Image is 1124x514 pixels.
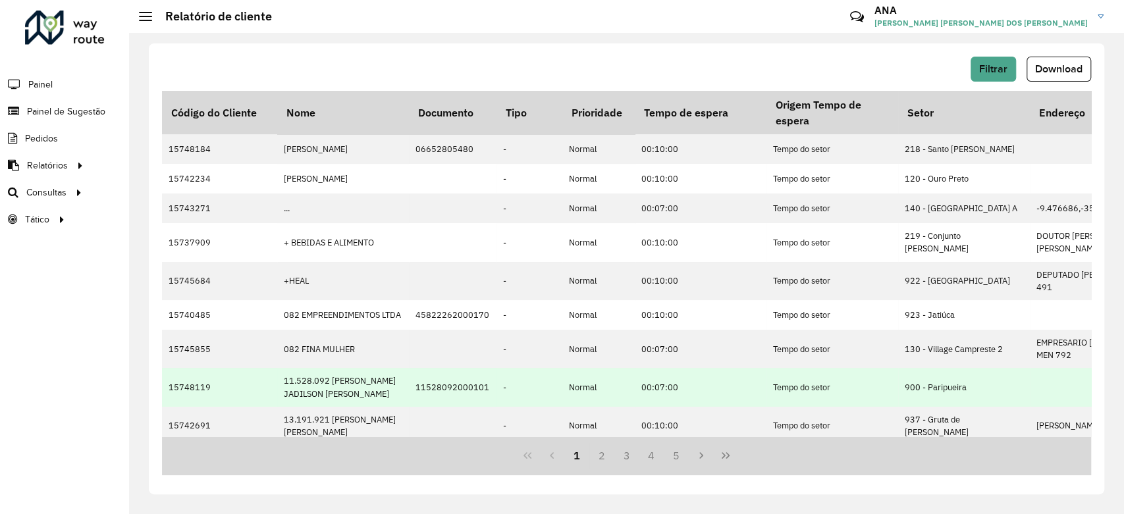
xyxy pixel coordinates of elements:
td: +HEAL [277,262,409,300]
h3: ANA [874,4,1088,16]
td: 11528092000101 [409,368,496,406]
td: 140 - [GEOGRAPHIC_DATA] A [898,193,1030,223]
button: 4 [639,443,664,468]
td: - [496,262,562,300]
td: 15740485 [162,300,277,330]
button: Filtrar [971,57,1016,82]
button: 3 [614,443,639,468]
td: 120 - Ouro Preto [898,164,1030,193]
td: - [496,164,562,193]
a: Contato Rápido [843,3,871,31]
th: Tempo de espera [635,91,766,134]
td: 45822262000170 [409,300,496,330]
td: 00:10:00 [635,262,766,300]
button: 1 [564,443,589,468]
td: 15742691 [162,407,277,445]
td: [PERSON_NAME] [277,134,409,164]
td: Tempo do setor [766,134,898,164]
td: 11.528.092 [PERSON_NAME] JADILSON [PERSON_NAME] [277,368,409,406]
td: - [496,300,562,330]
span: Filtrar [979,63,1007,74]
td: Tempo do setor [766,330,898,368]
td: 219 - Conjunto [PERSON_NAME] [898,223,1030,261]
td: 00:10:00 [635,134,766,164]
span: Download [1035,63,1083,74]
td: Normal [562,407,635,445]
td: 00:07:00 [635,193,766,223]
td: 15737909 [162,223,277,261]
td: Normal [562,330,635,368]
span: [PERSON_NAME] [PERSON_NAME] DOS [PERSON_NAME] [874,17,1088,29]
td: 900 - Paripueira [898,368,1030,406]
td: 082 FINA MULHER [277,330,409,368]
td: Normal [562,134,635,164]
td: - [496,223,562,261]
th: Prioridade [562,91,635,134]
td: Normal [562,223,635,261]
td: 15743271 [162,193,277,223]
td: 15742234 [162,164,277,193]
td: - [496,193,562,223]
td: 13.191.921 [PERSON_NAME] [PERSON_NAME] [277,407,409,445]
td: - [496,330,562,368]
span: Pedidos [25,132,58,145]
td: Tempo do setor [766,368,898,406]
button: 2 [589,443,614,468]
span: Painel de Sugestão [27,105,105,118]
span: Tático [25,213,49,226]
button: 5 [664,443,689,468]
th: Tipo [496,91,562,134]
td: Normal [562,262,635,300]
td: + BEBIDAS E ALIMENTO [277,223,409,261]
td: ... [277,193,409,223]
td: 937 - Gruta de [PERSON_NAME] [898,407,1030,445]
td: 00:10:00 [635,164,766,193]
td: Tempo do setor [766,262,898,300]
button: Download [1027,57,1091,82]
td: 130 - Village Campreste 2 [898,330,1030,368]
td: - [496,134,562,164]
th: Documento [409,91,496,134]
td: 00:07:00 [635,368,766,406]
td: 922 - [GEOGRAPHIC_DATA] [898,262,1030,300]
td: [PERSON_NAME] [277,164,409,193]
th: Origem Tempo de espera [766,91,898,134]
td: 218 - Santo [PERSON_NAME] [898,134,1030,164]
td: - [496,407,562,445]
td: Tempo do setor [766,223,898,261]
span: Painel [28,78,53,91]
td: 15748184 [162,134,277,164]
td: Tempo do setor [766,407,898,445]
button: Last Page [713,443,738,468]
td: 15745855 [162,330,277,368]
th: Código do Cliente [162,91,277,134]
td: Tempo do setor [766,300,898,330]
td: 15745684 [162,262,277,300]
span: Relatórios [27,159,68,172]
h2: Relatório de cliente [152,9,272,24]
td: Normal [562,193,635,223]
button: Next Page [689,443,714,468]
td: 00:07:00 [635,330,766,368]
td: Normal [562,368,635,406]
td: 923 - Jatiúca [898,300,1030,330]
td: Normal [562,164,635,193]
th: Setor [898,91,1030,134]
th: Nome [277,91,409,134]
td: 00:10:00 [635,407,766,445]
span: Consultas [26,186,67,199]
td: Normal [562,300,635,330]
td: 15748119 [162,368,277,406]
td: Tempo do setor [766,164,898,193]
td: - [496,368,562,406]
td: 00:10:00 [635,300,766,330]
td: 06652805480 [409,134,496,164]
td: Tempo do setor [766,193,898,223]
td: 082 EMPREENDIMENTOS LTDA [277,300,409,330]
td: 00:10:00 [635,223,766,261]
